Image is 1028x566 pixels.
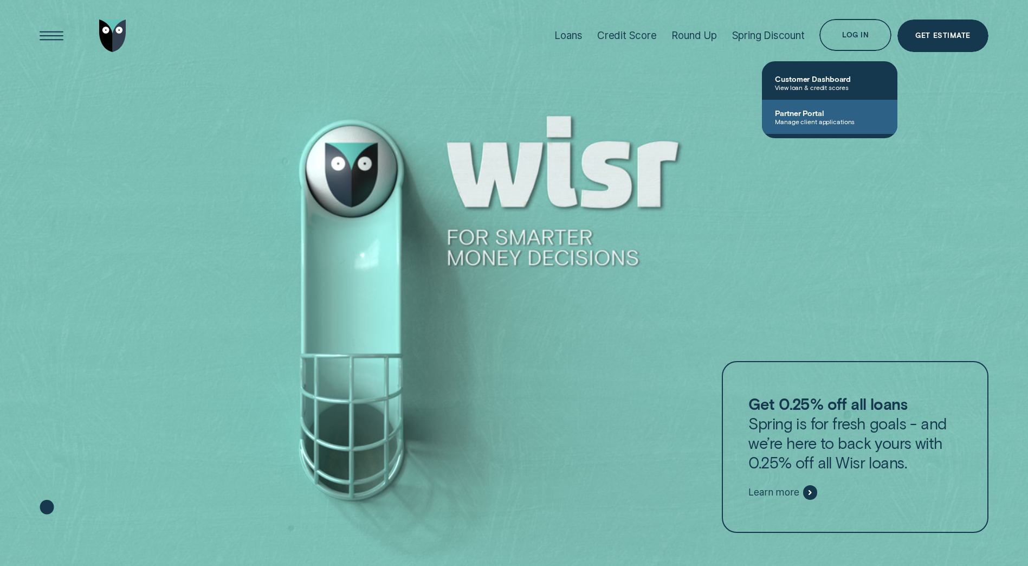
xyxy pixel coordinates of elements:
strong: Get 0.25% off all loans [748,394,907,413]
span: Manage client applications [775,118,884,125]
span: Learn more [748,486,799,498]
span: Customer Dashboard [775,74,884,83]
div: Loans [554,29,582,42]
a: Get 0.25% off all loansSpring is for fresh goals - and we’re here to back yours with 0.25% off al... [722,361,988,532]
a: Customer DashboardView loan & credit scores [762,66,897,100]
div: Credit Score [597,29,657,42]
div: Spring Discount [732,29,805,42]
button: Log in [819,19,891,52]
span: View loan & credit scores [775,83,884,91]
button: Open Menu [35,20,68,52]
p: Spring is for fresh goals - and we’re here to back yours with 0.25% off all Wisr loans. [748,394,961,472]
span: Partner Portal [775,108,884,118]
img: Wisr [99,20,126,52]
div: Round Up [671,29,717,42]
a: Get Estimate [897,20,988,52]
a: Partner PortalManage client applications [762,100,897,134]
